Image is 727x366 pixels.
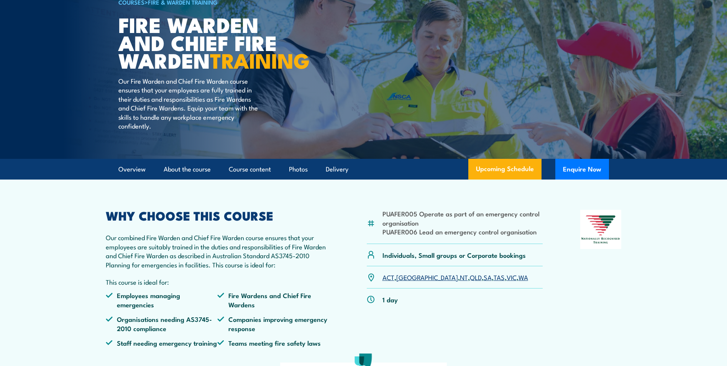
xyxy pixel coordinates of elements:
p: Our Fire Warden and Chief Fire Warden course ensures that your employees are fully trained in the... [118,76,258,130]
li: Companies improving emergency response [217,315,329,333]
a: NT [460,272,468,282]
a: [GEOGRAPHIC_DATA] [396,272,458,282]
a: TAS [494,272,505,282]
a: About the course [164,159,211,180]
a: Delivery [326,159,348,180]
a: VIC [507,272,517,282]
button: Enquire Now [555,159,609,180]
li: Fire Wardens and Chief Fire Wardens [217,291,329,309]
a: SA [484,272,492,282]
li: Organisations needing AS3745-2010 compliance [106,315,218,333]
li: Staff needing emergency training [106,338,218,347]
a: WA [519,272,528,282]
p: 1 day [382,295,398,304]
h2: WHY CHOOSE THIS COURSE [106,210,330,221]
p: This course is ideal for: [106,277,330,286]
li: Employees managing emergencies [106,291,218,309]
a: Overview [118,159,146,180]
li: PUAFER006 Lead an emergency control organisation [382,227,543,236]
li: PUAFER005 Operate as part of an emergency control organisation [382,209,543,227]
li: Teams meeting fire safety laws [217,338,329,347]
img: Nationally Recognised Training logo. [580,210,622,249]
a: QLD [470,272,482,282]
p: Individuals, Small groups or Corporate bookings [382,251,526,259]
p: , , , , , , , [382,273,528,282]
a: Photos [289,159,308,180]
h1: Fire Warden and Chief Fire Warden [118,15,308,69]
a: Upcoming Schedule [468,159,542,180]
p: Our combined Fire Warden and Chief Fire Warden course ensures that your employees are suitably tr... [106,233,330,269]
strong: TRAINING [210,44,310,76]
a: ACT [382,272,394,282]
a: Course content [229,159,271,180]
